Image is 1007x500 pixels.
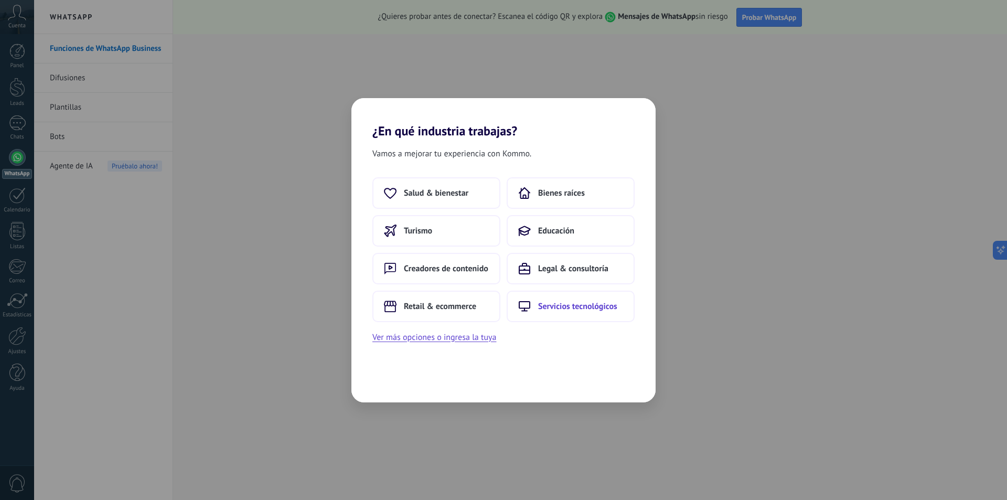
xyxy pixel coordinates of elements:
button: Servicios tecnológicos [507,291,635,322]
button: Ver más opciones o ingresa la tuya [372,331,496,344]
h2: ¿En qué industria trabajas? [351,98,656,139]
button: Salud & bienestar [372,177,500,209]
span: Vamos a mejorar tu experiencia con Kommo. [372,147,531,161]
span: Educación [538,226,574,236]
span: Turismo [404,226,432,236]
span: Bienes raíces [538,188,585,198]
span: Creadores de contenido [404,263,488,274]
button: Legal & consultoría [507,253,635,284]
button: Creadores de contenido [372,253,500,284]
span: Legal & consultoría [538,263,608,274]
span: Servicios tecnológicos [538,301,617,312]
span: Retail & ecommerce [404,301,476,312]
button: Retail & ecommerce [372,291,500,322]
button: Educación [507,215,635,247]
button: Bienes raíces [507,177,635,209]
span: Salud & bienestar [404,188,468,198]
button: Turismo [372,215,500,247]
